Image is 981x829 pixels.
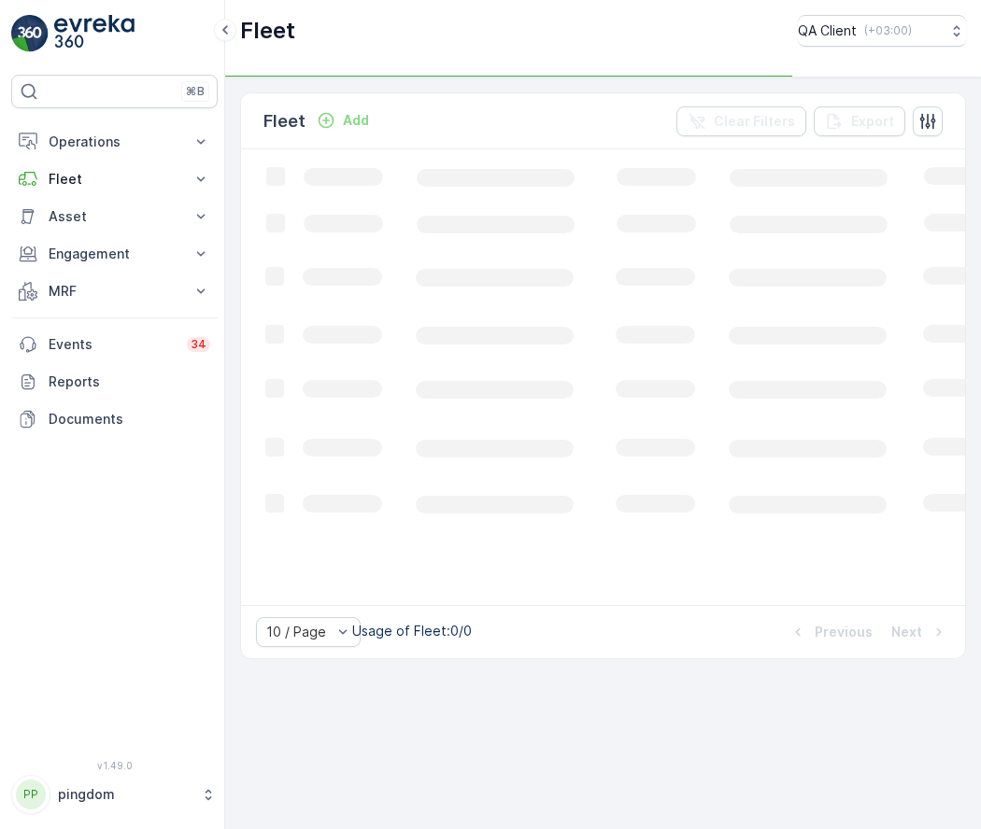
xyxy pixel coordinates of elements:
[11,760,218,771] span: v 1.49.0
[49,410,210,429] p: Documents
[352,622,472,640] p: Usage of Fleet : 0/0
[11,775,218,814] button: PPpingdom
[11,326,218,363] a: Events34
[11,235,218,273] button: Engagement
[11,363,218,400] a: Reports
[49,133,180,151] p: Operations
[54,15,135,52] img: logo_light-DOdMpM7g.png
[787,621,874,643] button: Previous
[240,16,295,46] p: Fleet
[263,108,306,134] p: Fleet
[11,161,218,198] button: Fleet
[309,109,377,132] button: Add
[49,245,180,263] p: Engagement
[343,111,369,130] p: Add
[11,123,218,161] button: Operations
[714,112,795,131] p: Clear Filters
[49,335,176,354] p: Events
[16,780,46,809] div: PP
[815,623,873,641] p: Previous
[851,112,894,131] p: Export
[891,623,922,641] p: Next
[49,282,180,301] p: MRF
[49,170,180,189] p: Fleet
[11,15,49,52] img: logo
[186,84,205,99] p: ⌘B
[191,337,206,352] p: 34
[798,15,966,47] button: QA Client(+03:00)
[676,106,806,136] button: Clear Filters
[49,207,180,226] p: Asset
[11,400,218,438] a: Documents
[11,198,218,235] button: Asset
[58,785,192,804] p: pingdom
[864,23,912,38] p: ( +03:00 )
[814,106,905,136] button: Export
[889,621,950,643] button: Next
[11,273,218,310] button: MRF
[798,21,857,40] p: QA Client
[49,372,210,391] p: Reports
